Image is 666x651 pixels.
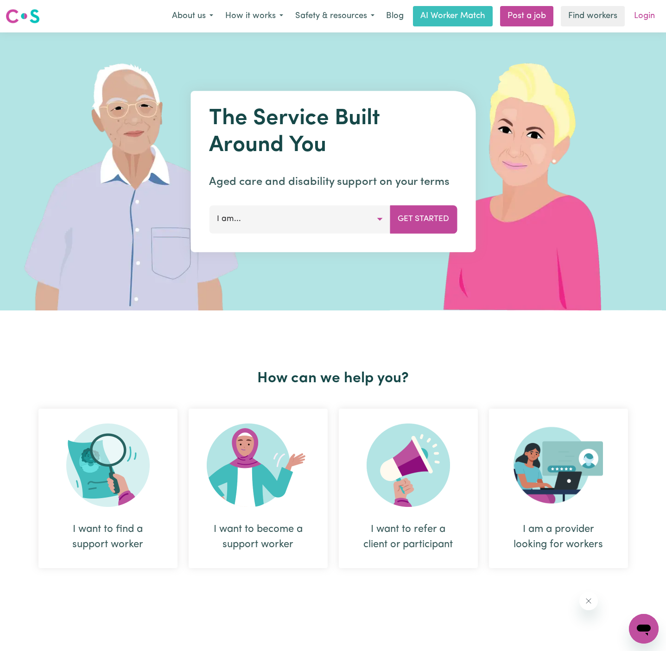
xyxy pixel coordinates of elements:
[413,6,493,26] a: AI Worker Match
[579,592,598,610] iframe: Close message
[500,6,553,26] a: Post a job
[289,6,381,26] button: Safety & resources
[511,522,606,552] div: I am a provider looking for workers
[561,6,625,26] a: Find workers
[390,205,457,233] button: Get Started
[66,423,150,507] img: Search
[6,6,40,27] a: Careseekers logo
[6,6,56,14] span: Need any help?
[514,423,603,507] img: Provider
[339,409,478,568] div: I want to refer a client or participant
[209,205,390,233] button: I am...
[361,522,456,552] div: I want to refer a client or participant
[189,409,328,568] div: I want to become a support worker
[629,614,659,644] iframe: Button to launch messaging window
[38,409,178,568] div: I want to find a support worker
[166,6,219,26] button: About us
[381,6,409,26] a: Blog
[6,8,40,25] img: Careseekers logo
[209,174,457,190] p: Aged care and disability support on your terms
[628,6,660,26] a: Login
[61,522,155,552] div: I want to find a support worker
[489,409,628,568] div: I am a provider looking for workers
[219,6,289,26] button: How it works
[207,423,310,507] img: Become Worker
[33,370,634,387] h2: How can we help you?
[367,423,450,507] img: Refer
[211,522,305,552] div: I want to become a support worker
[209,106,457,159] h1: The Service Built Around You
